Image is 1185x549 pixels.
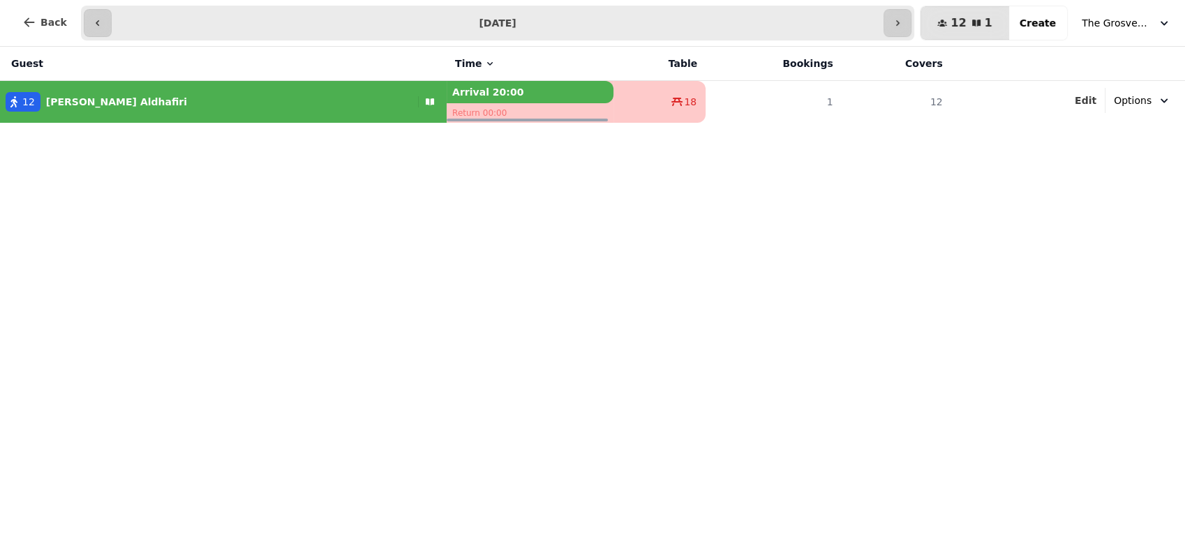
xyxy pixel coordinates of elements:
[455,57,495,70] button: Time
[684,95,696,109] span: 18
[22,95,35,109] span: 12
[842,81,951,123] td: 12
[1020,18,1056,28] span: Create
[921,6,1008,40] button: 121
[11,6,78,39] button: Back
[613,47,706,81] th: Table
[1082,16,1152,30] span: The Grosvenor
[1105,88,1179,113] button: Options
[1075,93,1096,107] button: Edit
[1114,93,1152,107] span: Options
[46,95,187,109] p: [PERSON_NAME] Aldhafiri
[447,81,613,103] p: Arrival 20:00
[842,47,951,81] th: Covers
[1073,10,1179,36] button: The Grosvenor
[455,57,482,70] span: Time
[1075,96,1096,105] span: Edit
[706,81,842,123] td: 1
[951,17,966,29] span: 12
[40,17,67,27] span: Back
[706,47,842,81] th: Bookings
[1008,6,1067,40] button: Create
[447,103,613,123] p: Return 00:00
[985,17,992,29] span: 1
